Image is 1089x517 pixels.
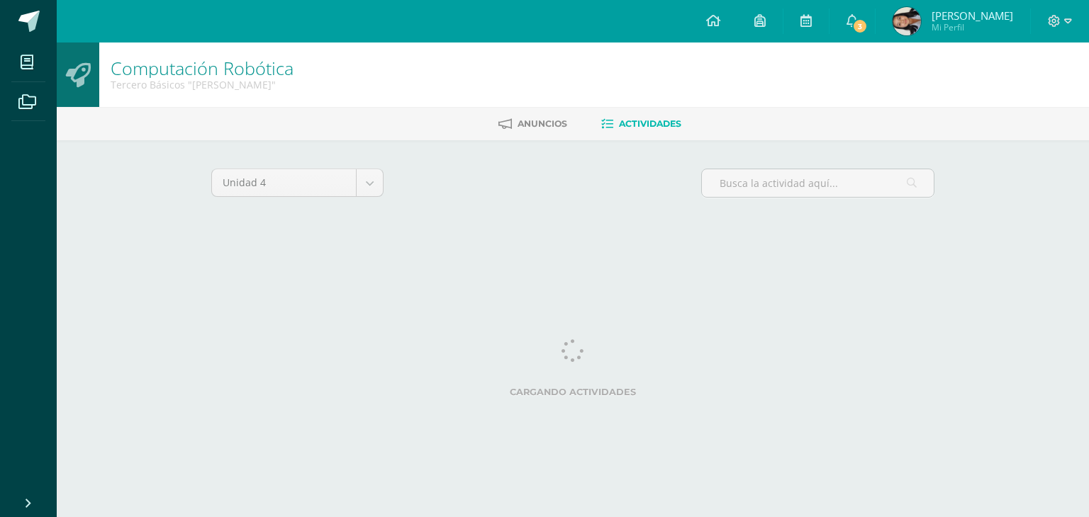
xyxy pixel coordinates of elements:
[223,169,345,196] span: Unidad 4
[932,21,1013,33] span: Mi Perfil
[212,169,383,196] a: Unidad 4
[498,113,567,135] a: Anuncios
[111,56,294,80] a: Computación Robótica
[111,58,294,78] h1: Computación Robótica
[601,113,681,135] a: Actividades
[893,7,921,35] img: f624347e1b0249601f4fbf5a5428dcfc.png
[852,18,868,34] span: 3
[702,169,934,197] input: Busca la actividad aquí...
[211,387,934,397] label: Cargando actividades
[111,78,294,91] div: Tercero Básicos 'Arquimedes'
[518,118,567,129] span: Anuncios
[932,8,1013,23] span: [PERSON_NAME]
[619,118,681,129] span: Actividades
